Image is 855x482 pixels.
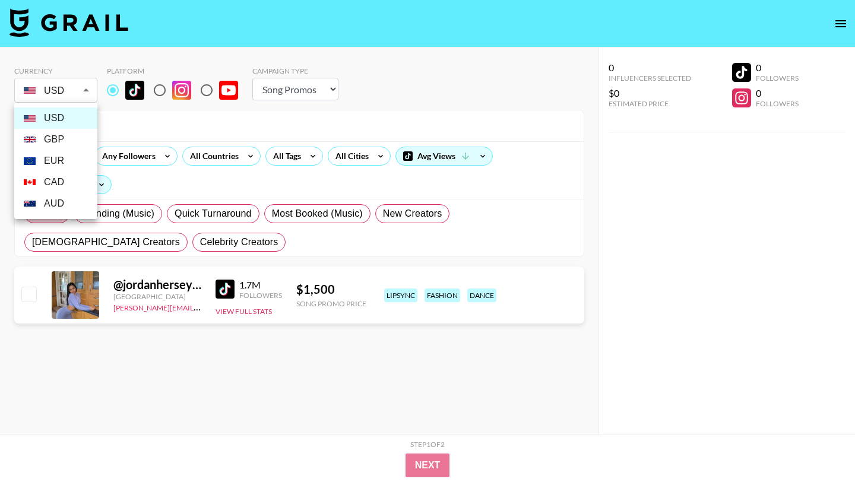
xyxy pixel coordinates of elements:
li: AUD [14,193,97,214]
iframe: Drift Widget Chat Controller [796,423,841,468]
li: CAD [14,172,97,193]
li: USD [14,107,97,129]
li: GBP [14,129,97,150]
li: EUR [14,150,97,172]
